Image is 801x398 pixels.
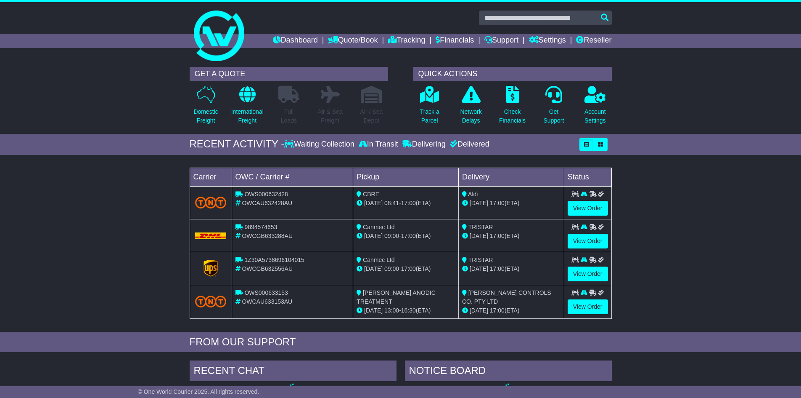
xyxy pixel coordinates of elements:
[360,107,383,125] p: Air / Sea Depot
[273,34,318,48] a: Dashboard
[364,200,383,206] span: [DATE]
[353,168,459,186] td: Pickup
[413,67,612,81] div: QUICK ACTIONS
[490,200,505,206] span: 17:00
[448,140,489,149] div: Delivered
[193,107,218,125] p: Domestic Freight
[364,232,383,239] span: [DATE]
[318,107,343,125] p: Air & Sea Freight
[470,200,488,206] span: [DATE]
[357,232,455,240] div: - (ETA)
[405,361,612,383] div: NOTICE BOARD
[470,307,488,314] span: [DATE]
[499,107,526,125] p: Check Financials
[244,191,288,198] span: OWS000632428
[462,199,560,208] div: (ETA)
[568,234,608,248] a: View Order
[401,200,416,206] span: 17:00
[357,264,455,273] div: - (ETA)
[388,34,425,48] a: Tracking
[384,200,399,206] span: 08:41
[190,67,388,81] div: GET A QUOTE
[384,307,399,314] span: 13:00
[328,34,378,48] a: Quote/Book
[204,260,218,277] img: GetCarrierServiceLogo
[244,224,277,230] span: 9894574653
[400,140,448,149] div: Delivering
[543,85,564,130] a: GetSupport
[490,265,505,272] span: 17:00
[420,107,439,125] p: Track a Parcel
[499,85,526,130] a: CheckFinancials
[468,224,493,230] span: TRISTAR
[244,256,304,263] span: 1Z30A5738696104015
[364,307,383,314] span: [DATE]
[568,299,608,314] a: View Order
[576,34,611,48] a: Reseller
[284,140,356,149] div: Waiting Collection
[190,361,397,383] div: RECENT CHAT
[242,200,292,206] span: OWCAU632428AU
[529,34,566,48] a: Settings
[401,265,416,272] span: 17:00
[458,168,564,186] td: Delivery
[242,298,292,305] span: OWCAU633153AU
[462,264,560,273] div: (ETA)
[460,85,482,130] a: NetworkDelays
[420,85,440,130] a: Track aParcel
[193,85,218,130] a: DomesticFreight
[357,140,400,149] div: In Transit
[584,85,606,130] a: AccountSettings
[231,85,264,130] a: InternationalFreight
[384,265,399,272] span: 09:00
[232,168,353,186] td: OWC / Carrier #
[462,289,551,305] span: [PERSON_NAME] CONTROLS CO. PTY LTD
[401,232,416,239] span: 17:00
[242,232,293,239] span: OWCGB633288AU
[543,107,564,125] p: Get Support
[436,34,474,48] a: Financials
[490,232,505,239] span: 17:00
[490,307,505,314] span: 17:00
[190,336,612,348] div: FROM OUR SUPPORT
[470,265,488,272] span: [DATE]
[242,265,293,272] span: OWCGB632556AU
[363,224,394,230] span: Canmec Ltd
[462,306,560,315] div: (ETA)
[363,191,379,198] span: CBRE
[568,267,608,281] a: View Order
[568,201,608,216] a: View Order
[460,107,481,125] p: Network Delays
[484,34,518,48] a: Support
[584,107,606,125] p: Account Settings
[231,107,264,125] p: International Freight
[363,256,394,263] span: Canmec Ltd
[364,265,383,272] span: [DATE]
[468,191,478,198] span: Aldi
[190,138,285,150] div: RECENT ACTIVITY -
[401,307,416,314] span: 16:30
[357,306,455,315] div: - (ETA)
[357,289,436,305] span: [PERSON_NAME] ANODIC TREATMENT
[195,296,227,307] img: TNT_Domestic.png
[462,232,560,240] div: (ETA)
[195,197,227,208] img: TNT_Domestic.png
[468,256,493,263] span: TRISTAR
[384,232,399,239] span: 09:00
[278,107,299,125] p: Full Loads
[138,388,259,395] span: © One World Courier 2025. All rights reserved.
[190,168,232,186] td: Carrier
[195,232,227,239] img: DHL.png
[564,168,611,186] td: Status
[470,232,488,239] span: [DATE]
[357,199,455,208] div: - (ETA)
[244,289,288,296] span: OWS000633153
